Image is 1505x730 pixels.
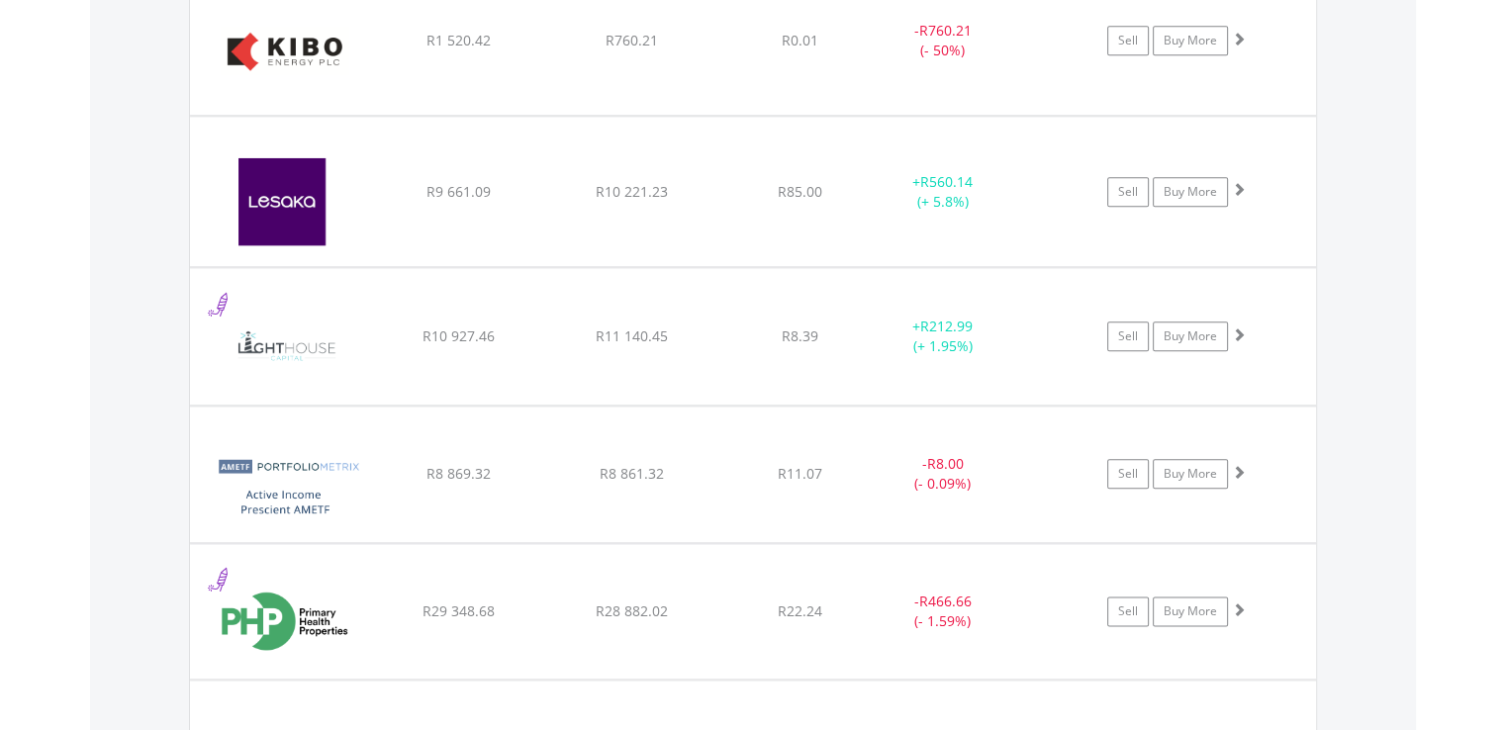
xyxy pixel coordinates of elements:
[1153,459,1228,489] a: Buy More
[782,326,818,345] span: R8.39
[869,317,1018,356] div: + (+ 1.95%)
[869,172,1018,212] div: + (+ 5.8%)
[1107,596,1149,626] a: Sell
[596,326,668,345] span: R11 140.45
[778,601,822,620] span: R22.24
[1107,459,1149,489] a: Sell
[200,431,370,537] img: EQU.ZA.PMXINC.png
[1153,596,1228,626] a: Buy More
[200,569,370,675] img: EQU.ZA.PHP.png
[423,601,495,620] span: R29 348.68
[869,454,1018,494] div: - (- 0.09%)
[606,31,658,49] span: R760.21
[869,592,1018,631] div: - (- 1.59%)
[423,326,495,345] span: R10 927.46
[426,464,491,483] span: R8 869.32
[927,454,964,473] span: R8.00
[426,31,491,49] span: R1 520.42
[1153,321,1228,351] a: Buy More
[920,172,973,191] span: R560.14
[426,182,491,201] span: R9 661.09
[778,182,822,201] span: R85.00
[778,464,822,483] span: R11.07
[1153,177,1228,207] a: Buy More
[1107,321,1149,351] a: Sell
[920,317,973,335] span: R212.99
[600,464,664,483] span: R8 861.32
[919,592,972,610] span: R466.66
[596,182,668,201] span: R10 221.23
[782,31,818,49] span: R0.01
[200,141,370,260] img: EQU.ZA.LSK.png
[1107,177,1149,207] a: Sell
[1153,26,1228,55] a: Buy More
[869,21,1018,60] div: - (- 50%)
[200,293,370,400] img: EQU.ZA.LTE.png
[1107,26,1149,55] a: Sell
[596,601,668,620] span: R28 882.02
[919,21,972,40] span: R760.21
